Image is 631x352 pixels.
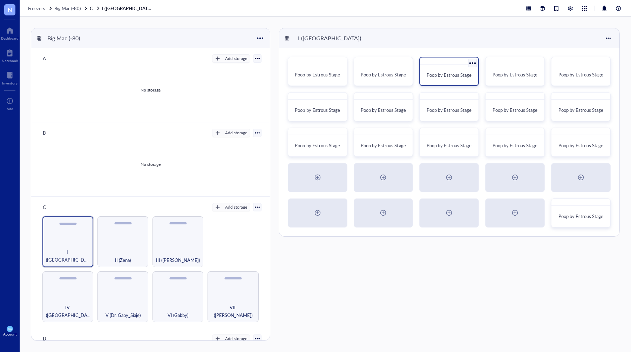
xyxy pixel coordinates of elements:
[54,5,81,12] span: Big Mac (-80)
[225,130,247,136] div: Add storage
[3,332,17,336] div: Account
[46,304,90,319] span: IV ([GEOGRAPHIC_DATA])
[106,311,141,319] span: V (Dr. Gaby_Siaje)
[295,142,340,149] span: Poop by Estrous Stage
[156,256,200,264] span: III ([PERSON_NAME])
[115,256,131,264] span: II (Zena)
[168,311,188,319] span: VI (Gabby)
[40,128,82,138] div: B
[427,142,471,149] span: Poop by Estrous Stage
[211,304,255,319] span: VII ([PERSON_NAME])
[90,5,155,12] a: CI ([GEOGRAPHIC_DATA])
[493,142,537,149] span: Poop by Estrous Stage
[2,81,18,85] div: Inventory
[225,55,247,62] div: Add storage
[558,107,603,113] span: Poop by Estrous Stage
[54,5,88,12] a: Big Mac (-80)
[427,107,471,113] span: Poop by Estrous Stage
[40,202,82,212] div: C
[295,32,364,44] div: I ([GEOGRAPHIC_DATA])
[40,334,82,344] div: D
[558,213,603,219] span: Poop by Estrous Stage
[212,334,250,343] button: Add storage
[558,142,603,149] span: Poop by Estrous Stage
[44,32,86,44] div: Big Mac (-80)
[295,107,340,113] span: Poop by Estrous Stage
[28,5,45,12] span: Freezers
[212,129,250,137] button: Add storage
[361,71,406,78] span: Poop by Estrous Stage
[40,54,82,63] div: A
[225,204,247,210] div: Add storage
[558,71,603,78] span: Poop by Estrous Stage
[7,107,13,111] div: Add
[46,248,90,264] span: I ([GEOGRAPHIC_DATA])
[212,54,250,63] button: Add storage
[2,59,18,63] div: Notebook
[493,107,537,113] span: Poop by Estrous Stage
[212,203,250,211] button: Add storage
[361,107,406,113] span: Poop by Estrous Stage
[141,87,161,93] div: No storage
[8,327,12,330] span: KW
[141,161,161,168] div: No storage
[2,47,18,63] a: Notebook
[2,70,18,85] a: Inventory
[1,25,19,40] a: Dashboard
[8,5,12,14] span: N
[225,336,247,342] div: Add storage
[361,142,406,149] span: Poop by Estrous Stage
[295,71,340,78] span: Poop by Estrous Stage
[28,5,53,12] a: Freezers
[1,36,19,40] div: Dashboard
[493,71,537,78] span: Poop by Estrous Stage
[427,72,471,78] span: Poop by Estrous Stage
